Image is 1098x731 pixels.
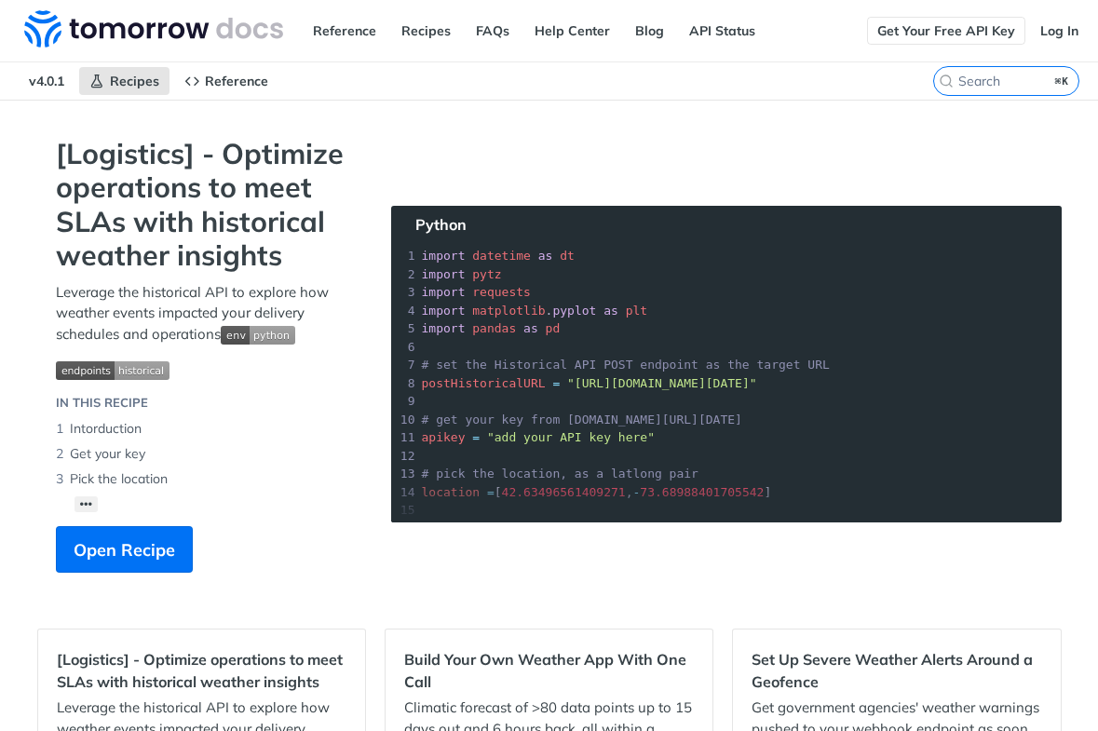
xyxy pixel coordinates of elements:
[24,10,283,47] img: Tomorrow.io Weather API Docs
[752,648,1041,693] h2: Set Up Severe Weather Alerts Around a Geofence
[404,648,694,693] h2: Build Your Own Weather App With One Call
[867,17,1025,45] a: Get Your Free API Key
[221,326,295,345] img: env
[56,467,354,492] li: Pick the location
[74,537,175,562] span: Open Recipe
[205,73,268,89] span: Reference
[391,17,461,45] a: Recipes
[939,74,954,88] svg: Search
[110,73,159,89] span: Recipes
[56,137,354,273] strong: [Logistics] - Optimize operations to meet SLAs with historical weather insights
[625,17,674,45] a: Blog
[56,361,169,380] img: endpoint
[56,441,354,467] li: Get your key
[1030,17,1089,45] a: Log In
[524,17,620,45] a: Help Center
[303,17,386,45] a: Reference
[56,282,354,345] p: Leverage the historical API to explore how weather events impacted your delivery schedules and op...
[1051,72,1074,90] kbd: ⌘K
[79,67,169,95] a: Recipes
[75,496,99,512] button: •••
[174,67,278,95] a: Reference
[57,648,346,693] h2: [Logistics] - Optimize operations to meet SLAs with historical weather insights
[19,67,75,95] span: v4.0.1
[56,526,193,573] button: Open Recipe
[221,325,295,343] span: Expand image
[679,17,766,45] a: API Status
[56,416,354,441] li: Intorduction
[56,359,354,380] span: Expand image
[56,394,148,413] div: IN THIS RECIPE
[466,17,520,45] a: FAQs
